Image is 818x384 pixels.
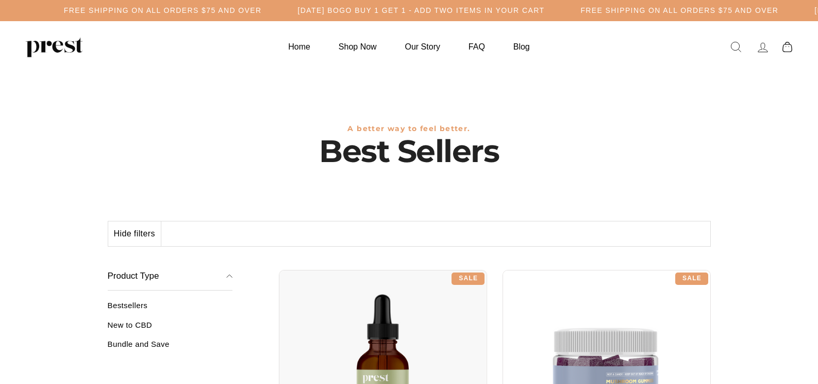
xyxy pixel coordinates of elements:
h3: A better way to feel better. [108,124,711,133]
h5: Free Shipping on all orders $75 and over [580,6,778,15]
button: Product Type [108,262,233,291]
div: Sale [452,273,485,285]
button: Hide filters [108,221,161,246]
div: Sale [675,273,708,285]
h1: Best Sellers [108,133,711,169]
a: FAQ [456,37,498,57]
a: Bundle and Save [108,340,233,357]
a: Home [275,37,323,57]
a: Our Story [392,37,453,57]
ul: Primary [275,37,542,57]
a: Blog [500,37,543,57]
a: New to CBD [108,321,233,338]
h5: Free Shipping on all orders $75 and over [64,6,262,15]
a: Shop Now [326,37,390,57]
img: PREST ORGANICS [26,37,82,57]
a: Bestsellers [108,301,233,318]
h5: [DATE] BOGO BUY 1 GET 1 - ADD TWO ITEMS IN YOUR CART [298,6,545,15]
